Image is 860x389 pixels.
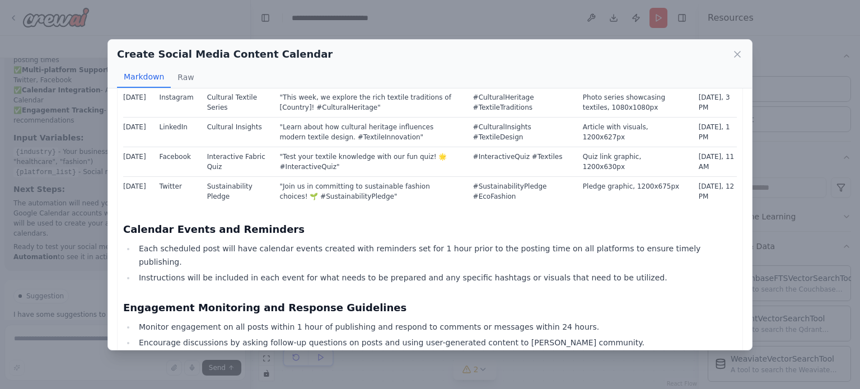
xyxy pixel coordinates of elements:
[466,88,576,118] td: #CulturalHeritage #TextileTraditions
[153,118,200,147] td: LinkedIn
[123,222,737,237] h3: Calendar Events and Reminders
[576,177,692,207] td: Pledge graphic, 1200x675px
[200,177,273,207] td: Sustainability Pledge
[117,46,333,62] h2: Create Social Media Content Calendar
[576,118,692,147] td: Article with visuals, 1200x627px
[466,147,576,177] td: #InteractiveQuiz #Textiles
[273,118,466,147] td: "Learn about how cultural heritage influences modern textile design. #TextileInnovation"
[135,242,737,269] li: Each scheduled post will have calendar events created with reminders set for 1 hour prior to the ...
[153,177,200,207] td: Twitter
[123,300,737,316] h3: Engagement Monitoring and Response Guidelines
[273,88,466,118] td: "This week, we explore the rich textile traditions of [Country]! #CulturalHeritage"
[692,177,737,207] td: [DATE], 12 PM
[692,118,737,147] td: [DATE], 1 PM
[466,177,576,207] td: #SustainabilityPledge #EcoFashion
[123,88,153,118] td: [DATE]
[135,320,737,334] li: Monitor engagement on all posts within 1 hour of publishing and respond to comments or messages w...
[200,118,273,147] td: Cultural Insights
[273,147,466,177] td: "Test your textile knowledge with our fun quiz! 🌟 #InteractiveQuiz"
[153,147,200,177] td: Facebook
[135,336,737,349] li: Encourage discussions by asking follow-up questions on posts and using user-generated content to ...
[692,147,737,177] td: [DATE], 11 AM
[576,88,692,118] td: Photo series showcasing textiles, 1080x1080px
[273,177,466,207] td: "Join us in committing to sustainable fashion choices! 🌱 #SustainabilityPledge"
[200,147,273,177] td: Interactive Fabric Quiz
[171,67,200,88] button: Raw
[200,88,273,118] td: Cultural Textile Series
[123,118,153,147] td: [DATE]
[135,271,737,284] li: Instructions will be included in each event for what needs to be prepared and any specific hashta...
[692,88,737,118] td: [DATE], 3 PM
[153,88,200,118] td: Instagram
[123,147,153,177] td: [DATE]
[466,118,576,147] td: #CulturalInsights #TextileDesign
[117,67,171,88] button: Markdown
[576,147,692,177] td: Quiz link graphic, 1200x630px
[123,177,153,207] td: [DATE]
